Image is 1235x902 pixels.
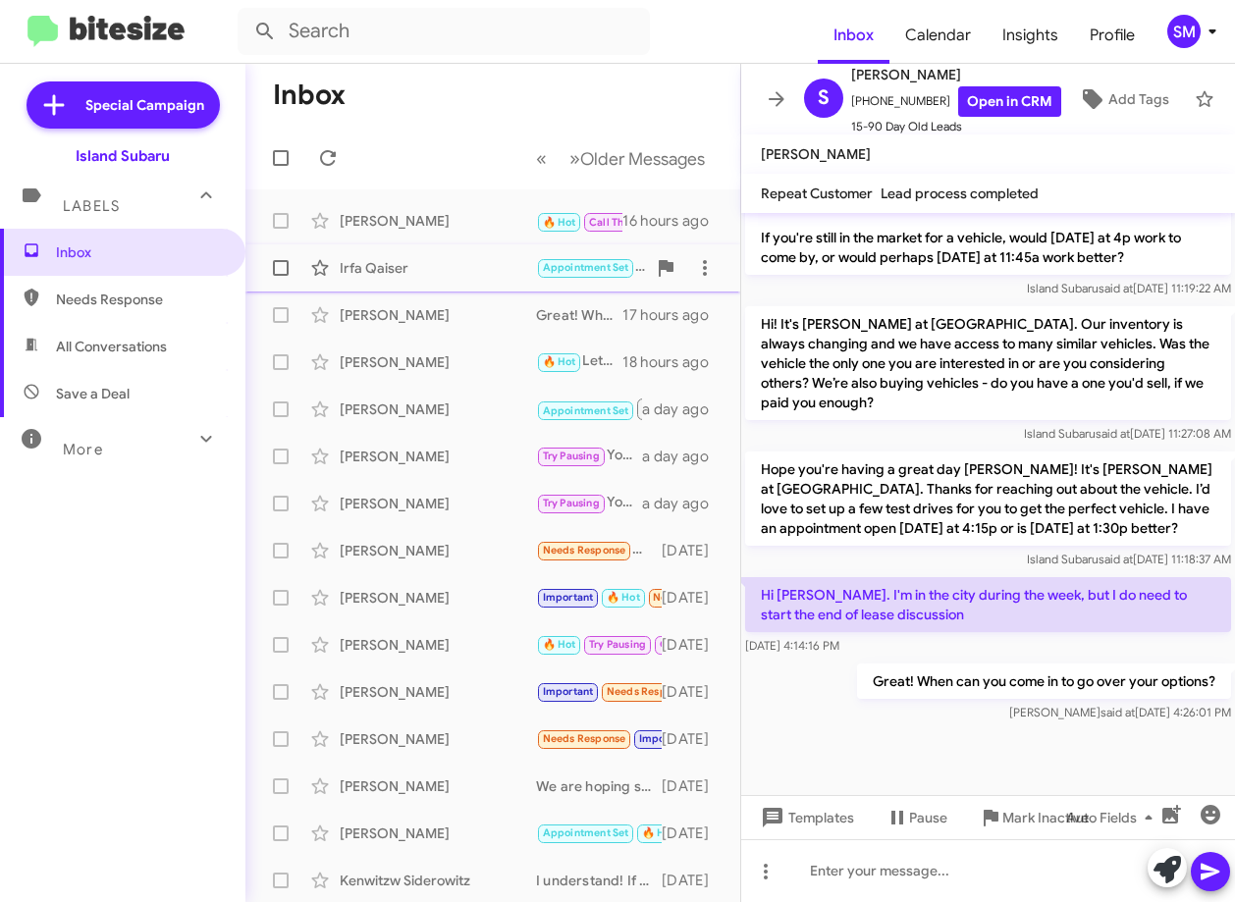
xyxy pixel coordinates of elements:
span: Call Them [660,638,711,651]
span: S [818,82,830,114]
span: Repeat Customer [761,185,873,202]
span: Important [639,732,690,745]
span: All Conversations [56,337,167,356]
div: Thanks [PERSON_NAME] [536,208,622,233]
span: Needs Response [607,685,690,698]
button: Templates [741,800,870,835]
span: Auto Fields [1066,800,1160,835]
span: Appointment Set [543,404,629,417]
div: [DATE] [662,635,725,655]
div: Great! When would be the best for you to come in for your appraisal? [536,256,646,279]
span: Appointment Set [543,826,629,839]
div: [PERSON_NAME] [340,729,536,749]
a: Calendar [889,7,987,64]
span: said at [1099,552,1133,566]
div: [DATE] [662,776,725,796]
span: Needs Response [543,732,626,745]
div: [DATE] [662,871,725,890]
span: Labels [63,197,120,215]
h1: Inbox [273,80,346,111]
span: More [63,441,103,458]
nav: Page navigation example [525,138,717,179]
span: » [569,146,580,171]
div: SM [1167,15,1201,48]
span: 🔥 Hot [543,638,576,651]
span: Save a Deal [56,384,130,403]
div: [PERSON_NAME] [340,447,536,466]
div: 16 hours ago [622,211,725,231]
button: Previous [524,138,559,179]
span: said at [1099,281,1133,295]
span: [PHONE_NUMBER] [851,86,1061,117]
div: No still trying to work out a lease payment [536,539,662,561]
span: Pause [909,800,947,835]
button: SM [1151,15,1213,48]
span: Older Messages [580,148,705,170]
span: 15-90 Day Old Leads [851,117,1061,136]
div: [PERSON_NAME] [340,305,536,325]
span: Templates [757,800,854,835]
div: Inbound Call [536,397,642,421]
div: Irfa Qaiser [340,258,536,278]
div: [PERSON_NAME] [340,352,536,372]
div: [PERSON_NAME] [340,211,536,231]
div: Thank you. We will be in touch. [536,727,662,750]
span: « [536,146,547,171]
span: Add Tags [1108,81,1169,117]
div: We are hoping sometimes in the fall! [536,776,662,796]
div: Thanks much! [536,680,662,703]
span: Needs Response [543,544,626,557]
div: [DATE] [662,729,725,749]
span: Important [543,685,594,698]
div: a day ago [642,399,725,419]
div: a day ago [642,494,725,513]
div: Your welcome! [536,445,642,467]
a: Open in CRM [958,86,1061,117]
span: [PERSON_NAME] [761,145,871,163]
div: [DATE] [662,682,725,702]
a: Profile [1074,7,1151,64]
div: a day ago [642,447,725,466]
div: Island Subaru [76,146,170,166]
span: 🔥 Hot [642,826,675,839]
p: Hope you're having a great day [PERSON_NAME]! It's [PERSON_NAME] at [GEOGRAPHIC_DATA]. Thanks for... [745,451,1231,546]
div: [PERSON_NAME] [340,588,536,608]
p: Hi [PERSON_NAME] it's [PERSON_NAME] at [GEOGRAPHIC_DATA] I just wanted to follow up briefly to th... [745,161,1231,275]
span: Try Pausing [543,450,600,462]
span: Try Pausing [589,638,646,651]
span: Island Subaru [DATE] 11:19:22 AM [1027,281,1231,295]
div: [PERSON_NAME] [340,494,536,513]
p: Hi! It's [PERSON_NAME] at [GEOGRAPHIC_DATA]. Our inventory is always changing and we have access ... [745,306,1231,420]
div: [PERSON_NAME] [340,635,536,655]
div: Let's ensure you get the assistance you need! Would you like to schedule an appointment to discus... [536,350,622,373]
input: Search [238,8,650,55]
a: Inbox [818,7,889,64]
div: Thank you! [536,633,662,656]
span: [PERSON_NAME] [DATE] 4:26:01 PM [1009,705,1231,719]
div: [PERSON_NAME] [340,682,536,702]
span: Needs Response [653,591,736,604]
span: Important [543,591,594,604]
span: Inbox [56,242,223,262]
span: 🔥 Hot [543,216,576,229]
div: [DATE] [662,541,725,560]
span: Needs Response [56,290,223,309]
span: [PERSON_NAME] [851,63,1061,86]
span: [DATE] 4:14:16 PM [745,638,839,653]
div: [PERSON_NAME] [340,776,536,796]
span: said at [1096,426,1130,441]
span: Mark Inactive [1002,800,1089,835]
div: You're welcome! If you’re interested in discussing your car further or exploring options, I can h... [536,492,642,514]
span: Lead process completed [881,185,1039,202]
div: [PERSON_NAME] [340,399,536,419]
button: Pause [870,800,963,835]
span: 🔥 Hot [607,591,640,604]
span: 🔥 Hot [543,355,576,368]
span: Island Subaru [DATE] 11:27:08 AM [1024,426,1231,441]
span: Island Subaru [DATE] 11:18:37 AM [1027,552,1231,566]
span: Appointment Set [543,261,629,274]
span: Try Pausing [543,497,600,509]
span: Insights [987,7,1074,64]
